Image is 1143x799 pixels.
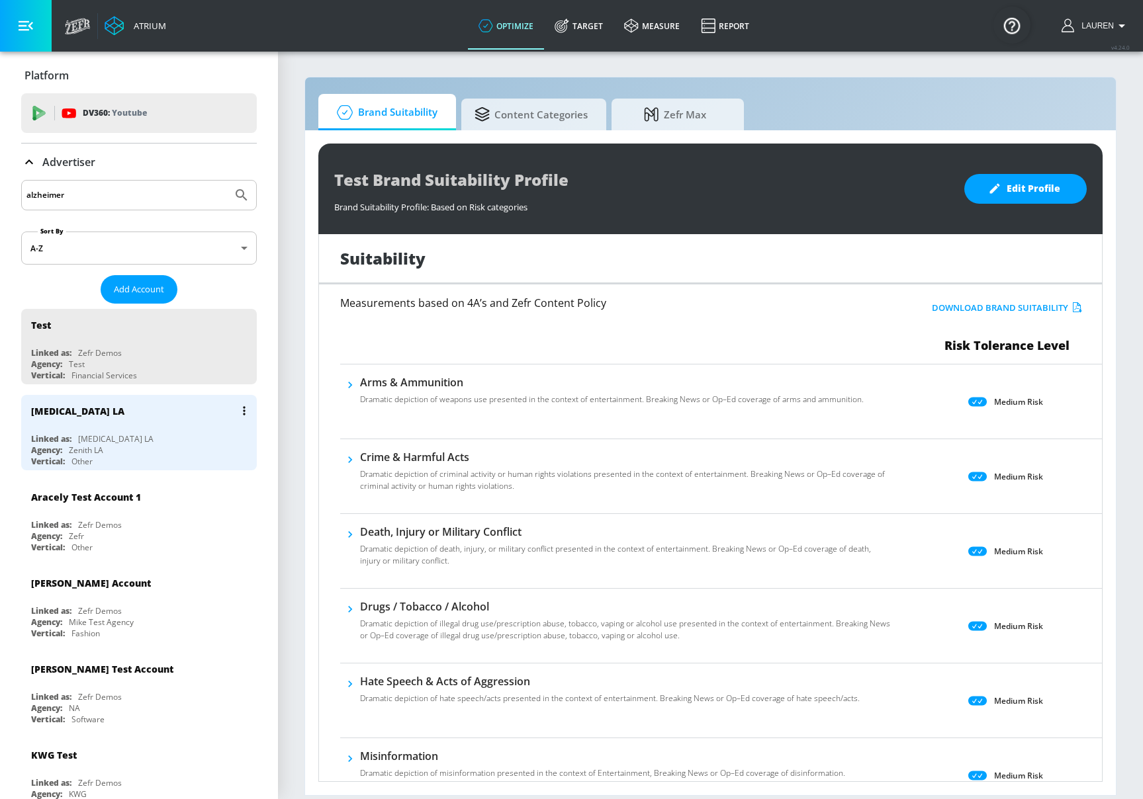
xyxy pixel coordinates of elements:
[994,470,1043,484] p: Medium Risk
[21,309,257,384] div: TestLinked as:Zefr DemosAgency:TestVertical:Financial Services
[31,491,141,503] div: Aracely Test Account 1
[31,347,71,358] div: Linked as:
[31,370,65,381] div: Vertical:
[71,456,93,467] div: Other
[112,106,147,120] p: Youtube
[69,358,85,370] div: Test
[71,542,93,553] div: Other
[31,605,71,616] div: Linked as:
[994,619,1043,633] p: Medium Risk
[1111,44,1130,51] span: v 4.24.0
[31,616,62,628] div: Agency:
[929,298,1085,318] button: Download Brand Suitability
[114,282,164,297] span: Add Account
[468,2,544,50] a: optimize
[69,444,103,456] div: Zenith LA
[332,97,437,128] span: Brand Suitability
[227,181,256,210] button: Submit Search
[994,769,1043,782] p: Medium Risk
[360,674,860,689] h6: Hate Speech & Acts of Aggression
[31,714,65,725] div: Vertical:
[21,57,257,94] div: Platform
[69,702,80,714] div: NA
[78,605,122,616] div: Zefr Demos
[105,16,166,36] a: Atrium
[360,599,892,614] h6: Drugs / Tobacco / Alcohol
[83,106,147,120] p: DV360:
[21,395,257,470] div: [MEDICAL_DATA] LALinked as:[MEDICAL_DATA] LAAgency:Zenith LAVertical:Other
[340,247,426,269] h1: Suitability
[31,663,173,675] div: [PERSON_NAME] Test Account
[31,519,71,530] div: Linked as:
[993,7,1030,44] button: Open Resource Center
[360,599,892,650] div: Drugs / Tobacco / AlcoholDramatic depiction of illegal drug use/prescription abuse, tobacco, vapi...
[69,616,134,628] div: Mike Test Agency
[31,691,71,702] div: Linked as:
[340,298,848,308] h6: Measurements based on 4A’s and Zefr Content Policy
[625,99,725,130] span: Zefr Max
[31,777,71,788] div: Linked as:
[334,194,951,213] div: Brand Suitability Profile: Based on Risk categories
[78,519,122,530] div: Zefr Demos
[69,530,84,542] div: Zefr
[360,375,864,413] div: Arms & AmmunitionDramatic depiction of weapons use presented in the context of entertainment. Bre...
[360,674,860,712] div: Hate Speech & Acts of AggressionDramatic depiction of hate speech/acts presented in the context o...
[360,749,845,763] h6: Misinformation
[31,405,124,417] div: [MEDICAL_DATA] LA
[78,433,154,444] div: [MEDICAL_DATA] LA
[31,702,62,714] div: Agency:
[614,2,690,50] a: measure
[360,525,892,539] h6: Death, Injury or Military Conflict
[360,394,864,405] p: Dramatic depiction of weapons use presented in the context of entertainment. Breaking News or Op–...
[21,567,257,642] div: [PERSON_NAME] AccountLinked as:Zefr DemosAgency:Mike Test AgencyVertical:Fashion
[31,542,65,553] div: Vertical:
[360,450,892,500] div: Crime & Harmful ActsDramatic depiction of criminal activity or human rights violations presented ...
[31,577,151,589] div: [PERSON_NAME] Account
[101,275,177,304] button: Add Account
[71,628,100,639] div: Fashion
[24,68,69,83] p: Platform
[991,181,1060,197] span: Edit Profile
[31,319,51,331] div: Test
[128,20,166,32] div: Atrium
[21,653,257,728] div: [PERSON_NAME] Test AccountLinked as:Zefr DemosAgency:NAVertical:Software
[1076,21,1114,30] span: login as: lauren.bacher@zefr.com
[31,749,77,761] div: KWG Test
[360,749,845,787] div: MisinformationDramatic depiction of misinformation presented in the context of Entertainment, Bre...
[360,767,845,779] p: Dramatic depiction of misinformation presented in the context of Entertainment, Breaking News or ...
[690,2,760,50] a: Report
[26,187,227,204] input: Search by name
[31,530,62,542] div: Agency:
[21,231,257,265] div: A-Z
[475,99,588,130] span: Content Categories
[21,481,257,556] div: Aracely Test Account 1Linked as:Zefr DemosAgency:ZefrVertical:Other
[42,155,95,169] p: Advertiser
[360,468,892,492] p: Dramatic depiction of criminal activity or human rights violations presented in the context of en...
[31,456,65,467] div: Vertical:
[544,2,614,50] a: Target
[21,144,257,181] div: Advertiser
[78,691,122,702] div: Zefr Demos
[78,347,122,358] div: Zefr Demos
[994,395,1043,409] p: Medium Risk
[21,93,257,133] div: DV360: Youtube
[360,375,864,390] h6: Arms & Ammunition
[964,174,1087,204] button: Edit Profile
[38,227,66,235] label: Sort By
[31,444,62,456] div: Agency:
[360,450,892,464] h6: Crime & Harmful Acts
[31,433,71,444] div: Linked as:
[31,628,65,639] div: Vertical:
[31,358,62,370] div: Agency:
[360,693,860,704] p: Dramatic depiction of hate speech/acts presented in the context of entertainment. Breaking News o...
[71,370,137,381] div: Financial Services
[71,714,105,725] div: Software
[360,618,892,642] p: Dramatic depiction of illegal drug use/prescription abuse, tobacco, vaping or alcohol use present...
[1062,18,1130,34] button: Lauren
[360,525,892,575] div: Death, Injury or Military ConflictDramatic depiction of death, injury, or military conflict prese...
